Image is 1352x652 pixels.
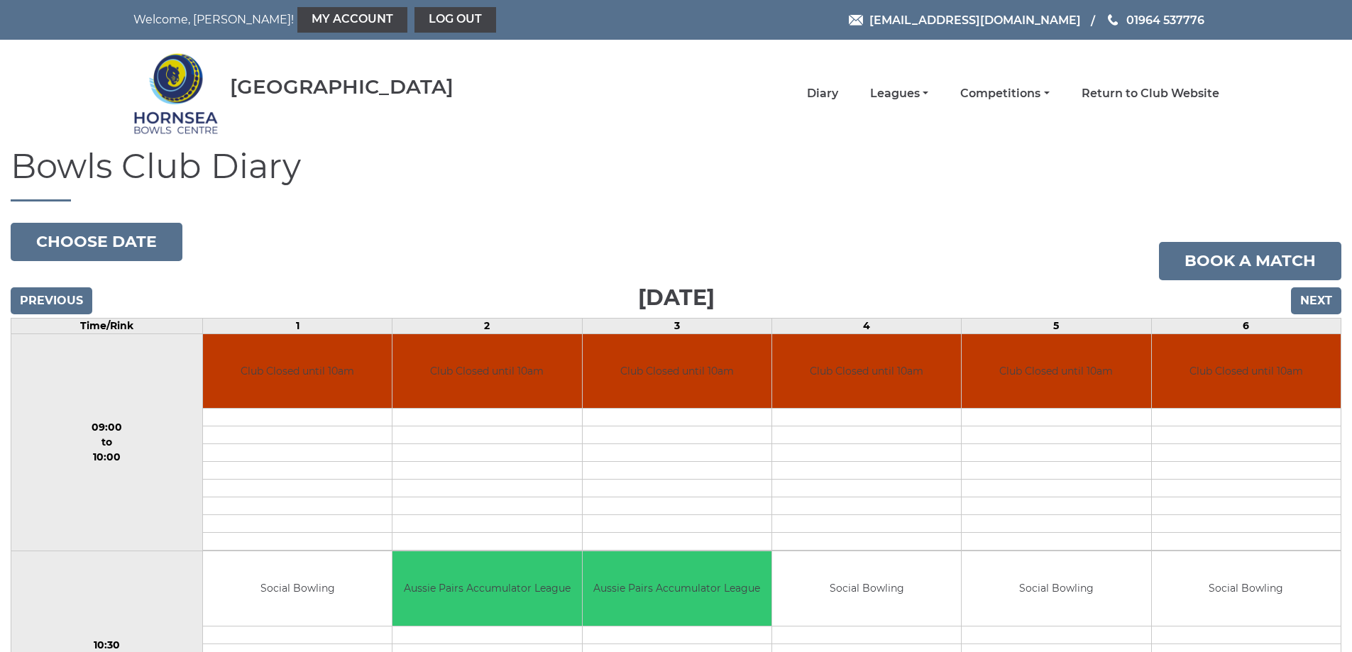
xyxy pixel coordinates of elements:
a: Email [EMAIL_ADDRESS][DOMAIN_NAME] [849,11,1081,29]
span: 01964 537776 [1126,13,1204,26]
td: Time/Rink [11,318,203,333]
td: 1 [202,318,392,333]
td: 6 [1151,318,1341,333]
a: Competitions [960,86,1049,101]
h1: Bowls Club Diary [11,148,1341,201]
a: Diary [807,86,838,101]
a: Log out [414,7,496,33]
td: Social Bowling [772,551,961,626]
img: Phone us [1108,14,1118,26]
div: [GEOGRAPHIC_DATA] [230,76,454,98]
button: Choose date [11,223,182,261]
td: Social Bowling [1152,551,1341,626]
a: Return to Club Website [1082,86,1219,101]
td: 5 [962,318,1151,333]
nav: Welcome, [PERSON_NAME]! [133,7,573,33]
td: Club Closed until 10am [392,334,581,409]
img: Email [849,15,863,26]
td: Club Closed until 10am [1152,334,1341,409]
a: Leagues [870,86,928,101]
img: Hornsea Bowls Centre [133,44,219,143]
td: Club Closed until 10am [962,334,1150,409]
td: 2 [392,318,582,333]
td: Club Closed until 10am [583,334,771,409]
td: Aussie Pairs Accumulator League [583,551,771,626]
a: My Account [297,7,407,33]
td: Social Bowling [962,551,1150,626]
input: Previous [11,287,92,314]
input: Next [1291,287,1341,314]
td: Club Closed until 10am [772,334,961,409]
a: Book a match [1159,242,1341,280]
td: 09:00 to 10:00 [11,333,203,551]
a: Phone us 01964 537776 [1106,11,1204,29]
td: 4 [771,318,961,333]
td: Club Closed until 10am [203,334,392,409]
td: 3 [582,318,771,333]
span: [EMAIL_ADDRESS][DOMAIN_NAME] [869,13,1081,26]
td: Social Bowling [203,551,392,626]
td: Aussie Pairs Accumulator League [392,551,581,626]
